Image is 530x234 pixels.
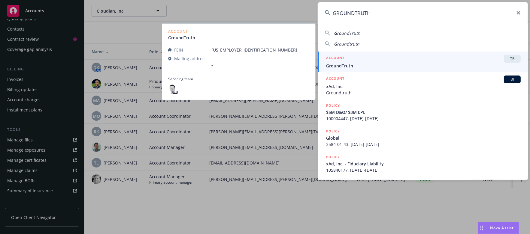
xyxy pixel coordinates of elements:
[326,83,521,90] span: xAd, Inc.
[326,135,521,141] span: Global
[318,72,528,99] a: ACCOUNTBIxAd, Inc.Groundtruth
[326,161,521,167] span: xAd, Inc. - Fiduciary Liability
[337,30,360,36] span: roundTruth
[326,102,340,108] h5: POLICY
[318,99,528,125] a: POLICY$5M D&O/ $3M EPL100004447, [DATE]-[DATE]
[326,109,521,115] span: $5M D&O/ $3M EPL
[326,90,521,96] span: Groundtruth
[478,222,486,234] div: Drag to move
[318,151,528,176] a: POLICYxAd, Inc. - Fiduciary Liability105840177, [DATE]-[DATE]
[334,41,337,47] span: G
[490,225,514,230] span: Nova Assist
[326,63,521,69] span: GroundTruth
[326,128,340,134] h5: POLICY
[506,56,518,61] span: TR
[337,41,359,47] span: roundtruth
[478,222,519,234] button: Nova Assist
[326,154,340,160] h5: POLICY
[318,2,528,24] input: Search...
[326,141,521,147] span: 3584-01-43, [DATE]-[DATE]
[326,55,344,62] h5: ACCOUNT
[318,52,528,72] a: ACCOUNTTRGroundTruth
[326,115,521,122] span: 100004447, [DATE]-[DATE]
[334,30,337,36] span: G
[318,125,528,151] a: POLICYGlobal3584-01-43, [DATE]-[DATE]
[326,76,344,83] h5: ACCOUNT
[506,77,518,82] span: BI
[326,167,521,173] span: 105840177, [DATE]-[DATE]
